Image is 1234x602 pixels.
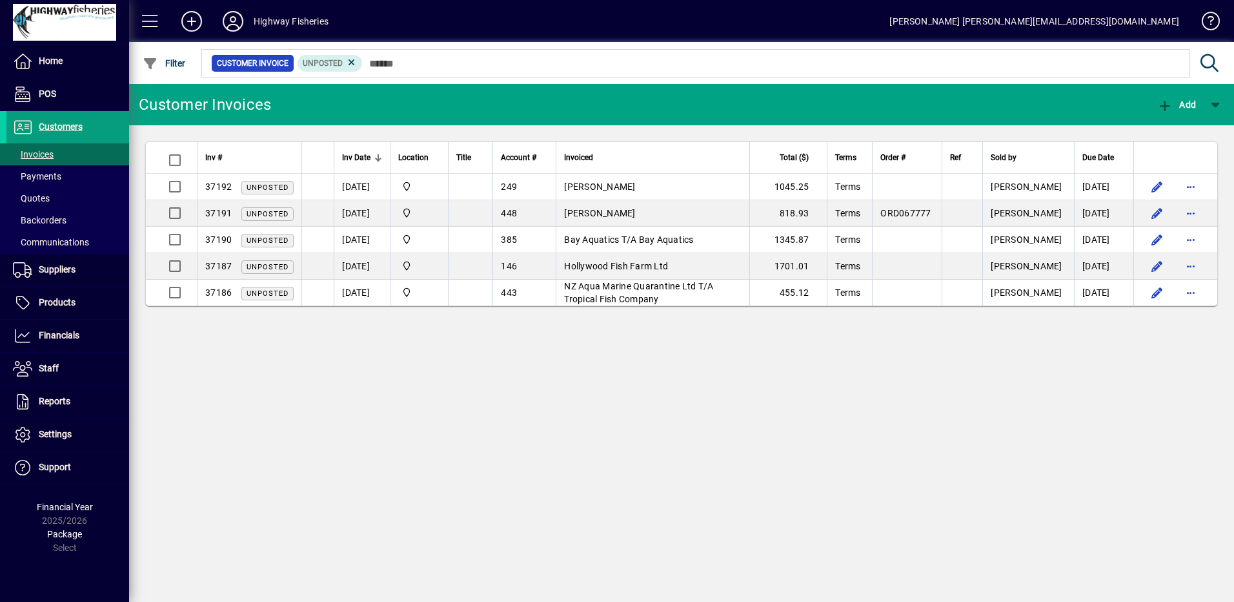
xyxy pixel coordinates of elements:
a: Support [6,451,129,484]
a: Payments [6,165,129,187]
div: Account # [501,150,548,165]
button: Profile [212,10,254,33]
button: Edit [1147,282,1168,303]
td: [DATE] [334,200,390,227]
button: Filter [139,52,189,75]
a: Staff [6,353,129,385]
span: Account # [501,150,536,165]
div: Total ($) [758,150,820,165]
div: Due Date [1082,150,1126,165]
span: Due Date [1082,150,1114,165]
div: [PERSON_NAME] [PERSON_NAME][EMAIL_ADDRESS][DOMAIN_NAME] [889,11,1179,32]
span: 146 [501,261,517,271]
span: Home [39,56,63,66]
span: Location [398,150,429,165]
span: Unposted [247,236,288,245]
div: Highway Fisheries [254,11,329,32]
button: More options [1180,229,1201,250]
span: [PERSON_NAME] [564,208,635,218]
a: Suppliers [6,254,129,286]
span: Communications [13,237,89,247]
div: Invoiced [564,150,742,165]
span: Staff [39,363,59,373]
td: [DATE] [334,253,390,280]
span: 249 [501,182,517,192]
span: Financial Year [37,502,93,512]
td: 1045.25 [749,174,827,200]
div: Title [456,150,485,165]
div: Inv # [205,150,294,165]
div: Location [398,150,440,165]
button: More options [1180,282,1201,303]
span: 37191 [205,208,232,218]
span: Title [456,150,471,165]
span: Customers [39,121,83,132]
span: 448 [501,208,517,218]
span: Suppliers [39,264,76,275]
td: [DATE] [1074,174,1133,200]
span: 443 [501,287,517,298]
span: Total ($) [780,150,809,165]
td: [DATE] [1074,280,1133,306]
button: More options [1180,203,1201,223]
td: [DATE] [334,227,390,253]
div: Order # [880,150,934,165]
a: Products [6,287,129,319]
span: 385 [501,234,517,245]
span: NZ Aqua Marine Quarantine Ltd T/A Tropical Fish Company [564,281,713,304]
span: Unposted [247,289,288,298]
td: [DATE] [1074,200,1133,227]
a: POS [6,78,129,110]
a: Reports [6,386,129,418]
span: Quotes [13,193,50,203]
td: 818.93 [749,200,827,227]
span: Unposted [247,183,288,192]
span: Payments [13,171,61,182]
a: Settings [6,419,129,451]
span: Reports [39,396,70,406]
span: Bay Aquatics T/A Bay Aquatics [564,234,693,245]
a: Quotes [6,187,129,209]
span: Unposted [247,263,288,271]
span: Sold by [991,150,1017,165]
button: More options [1180,176,1201,197]
button: Edit [1147,203,1168,223]
td: [DATE] [334,280,390,306]
td: [DATE] [1074,253,1133,280]
a: Communications [6,231,129,253]
div: Inv Date [342,150,382,165]
td: 455.12 [749,280,827,306]
span: Highway Fisheries Ltd [398,180,440,194]
span: ORD067777 [880,208,931,218]
span: Financials [39,330,79,340]
span: Package [47,529,82,539]
span: Products [39,297,76,307]
a: Knowledge Base [1192,3,1218,45]
button: More options [1180,256,1201,276]
span: Hollywood Fish Farm Ltd [564,261,668,271]
span: Inv Date [342,150,370,165]
span: [PERSON_NAME] [991,287,1062,298]
td: 1701.01 [749,253,827,280]
a: Home [6,45,129,78]
span: Terms [835,234,860,245]
span: Invoiced [564,150,593,165]
span: 37192 [205,182,232,192]
span: Terms [835,208,860,218]
span: Highway Fisheries Ltd [398,233,440,247]
span: 37186 [205,287,232,298]
span: Add [1157,99,1196,110]
button: Add [1154,93,1199,116]
span: Backorders [13,215,66,225]
span: Support [39,462,71,472]
span: Highway Fisheries Ltd [398,285,440,300]
span: [PERSON_NAME] [991,234,1062,245]
span: [PERSON_NAME] [991,261,1062,271]
button: Edit [1147,229,1168,250]
span: Terms [835,182,860,192]
a: Financials [6,320,129,352]
span: Terms [835,150,856,165]
mat-chip: Customer Invoice Status: Unposted [298,55,363,72]
span: Settings [39,429,72,439]
span: [PERSON_NAME] [564,182,635,192]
